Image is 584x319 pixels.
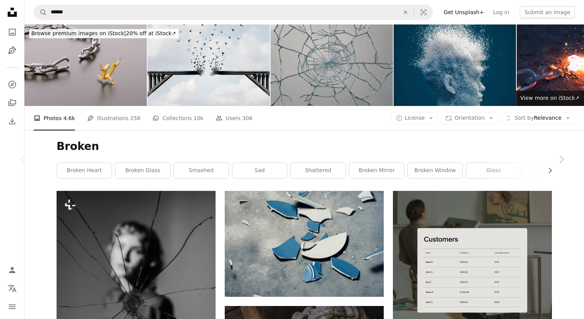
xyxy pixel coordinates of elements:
[520,95,579,101] span: View more on iStock ↗
[439,6,488,18] a: Get Unsplash+
[34,5,47,20] button: Search Unsplash
[57,140,552,153] h1: Broken
[225,191,384,297] img: top view photography of broken ceramic plate
[391,112,438,124] button: License
[488,6,514,18] a: Log in
[31,30,126,36] span: Browse premium images on iStock |
[115,163,170,178] a: broken glass
[5,95,20,111] a: Collections
[24,24,147,106] img: Breaking the chain
[174,163,229,178] a: smashed
[516,91,584,106] a: View more on iStock↗
[414,5,433,20] button: Visual search
[5,262,20,278] a: Log in / Sign up
[193,114,203,122] span: 10k
[349,163,404,178] a: broken mirror
[514,114,561,122] span: Relevance
[291,163,346,178] a: shattered
[34,5,433,20] form: Find visuals sitewide
[408,163,462,178] a: broken window
[87,106,140,130] a: Illustrations 258
[24,24,183,43] a: Browse premium images on iStock|20% off at iStock↗
[441,112,498,124] button: Orientation
[520,6,575,18] button: Submit an image
[5,299,20,314] button: Menu
[514,115,534,121] span: Sort by
[271,24,393,106] img: Broken mirror
[5,77,20,92] a: Explore
[57,163,112,178] a: broken heart
[466,163,521,178] a: glass
[454,115,485,121] span: Orientation
[225,240,384,247] a: top view photography of broken ceramic plate
[232,163,287,178] a: sad
[5,281,20,296] button: Language
[501,112,575,124] button: Sort byRelevance
[397,5,414,20] button: Clear
[5,24,20,40] a: Photos
[57,307,216,314] a: a woman standing in front of a broken window
[242,114,253,122] span: 306
[5,114,20,129] a: Download History
[29,29,178,38] div: 20% off at iStock ↗
[152,106,203,130] a: Collections 10k
[148,24,270,106] img: Fragile Unity Concept
[538,123,584,196] a: Next
[394,24,516,106] img: Artificial Intelligence and Machine Learning
[525,163,579,178] a: cracked
[5,43,20,58] a: Illustrations
[216,106,252,130] a: Users 306
[405,115,425,121] span: License
[130,114,141,122] span: 258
